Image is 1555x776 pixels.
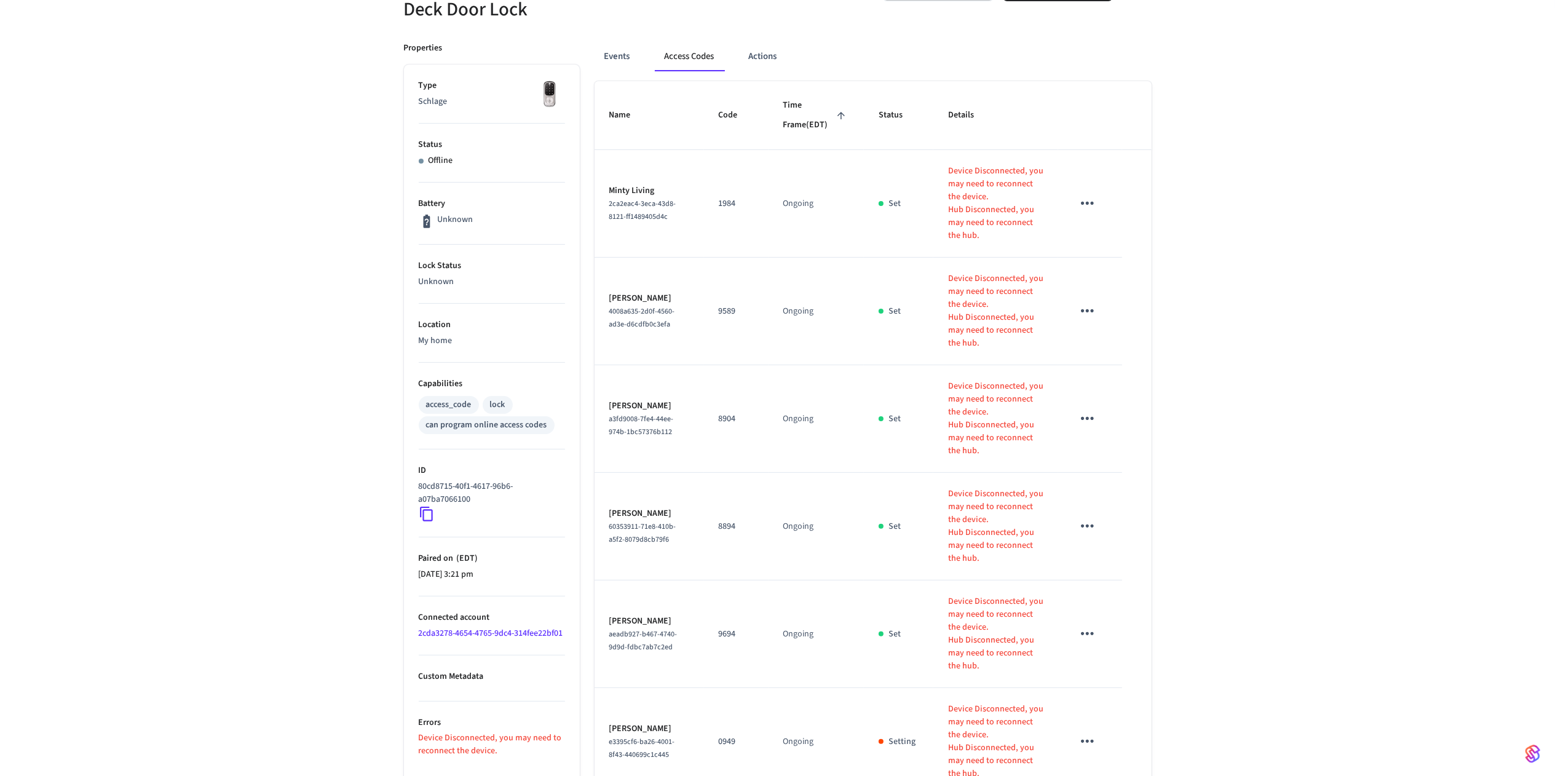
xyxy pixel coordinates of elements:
[595,42,640,71] button: Events
[419,552,565,565] p: Paired on
[719,628,754,641] p: 9694
[769,150,864,258] td: Ongoing
[888,628,901,641] p: Set
[426,398,472,411] div: access_code
[534,79,565,110] img: Yale Assure Touchscreen Wifi Smart Lock, Satin Nickel, Front
[609,737,675,760] span: e3395cf6-ba26-4001-8f43-440699c1c445
[419,716,565,729] p: Errors
[879,106,919,125] span: Status
[948,703,1043,742] p: Device Disconnected, you may need to reconnect the device.
[404,42,443,55] p: Properties
[419,275,565,288] p: Unknown
[419,335,565,347] p: My home
[419,79,565,92] p: Type
[437,213,473,226] p: Unknown
[948,419,1043,457] p: Hub Disconnected, you may need to reconnect the hub.
[719,305,754,318] p: 9589
[769,365,864,473] td: Ongoing
[419,670,565,683] p: Custom Metadata
[719,413,754,426] p: 8904
[419,464,565,477] p: ID
[948,106,990,125] span: Details
[948,488,1043,526] p: Device Disconnected, you may need to reconnect the device.
[419,138,565,151] p: Status
[948,311,1043,350] p: Hub Disconnected, you may need to reconnect the hub.
[609,507,689,520] p: [PERSON_NAME]
[609,521,676,545] span: 60353911-71e8-410b-a5f2-8079d8cb79f6
[609,615,689,628] p: [PERSON_NAME]
[419,480,560,506] p: 80cd8715-40f1-4617-96b6-a07ba7066100
[719,197,754,210] p: 1984
[419,95,565,108] p: Schlage
[609,292,689,305] p: [PERSON_NAME]
[609,199,676,222] span: 2ca2eac4-3eca-43d8-8121-ff1489405d4c
[609,306,675,330] span: 4008a635-2d0f-4560-ad3e-d6cdfb0c3efa
[948,380,1043,419] p: Device Disconnected, you may need to reconnect the device.
[609,184,689,197] p: Minty Living
[609,723,689,735] p: [PERSON_NAME]
[490,398,505,411] div: lock
[948,204,1043,242] p: Hub Disconnected, you may need to reconnect the hub.
[739,42,787,71] button: Actions
[419,732,565,758] p: Device Disconnected, you may need to reconnect the device.
[948,595,1043,634] p: Device Disconnected, you may need to reconnect the device.
[769,580,864,688] td: Ongoing
[769,258,864,365] td: Ongoing
[419,568,565,581] p: [DATE] 3:21 pm
[419,197,565,210] p: Battery
[454,552,478,564] span: ( EDT )
[655,42,724,71] button: Access Codes
[769,473,864,580] td: Ongoing
[419,259,565,272] p: Lock Status
[948,634,1043,673] p: Hub Disconnected, you may need to reconnect the hub.
[426,419,547,432] div: can program online access codes
[888,413,901,426] p: Set
[948,165,1043,204] p: Device Disconnected, you may need to reconnect the device.
[429,154,453,167] p: Offline
[719,735,754,748] p: 0949
[419,611,565,624] p: Connected account
[948,272,1043,311] p: Device Disconnected, you may need to reconnect the device.
[609,106,647,125] span: Name
[888,520,901,533] p: Set
[888,735,916,748] p: Setting
[719,106,754,125] span: Code
[783,96,849,135] span: Time Frame(EDT)
[419,319,565,331] p: Location
[888,197,901,210] p: Set
[719,520,754,533] p: 8894
[595,42,1152,71] div: ant example
[419,378,565,390] p: Capabilities
[609,629,678,652] span: aeadb927-b467-4740-9d9d-fdbc7ab7c2ed
[419,627,563,639] a: 2cda3278-4654-4765-9dc4-314fee22bf01
[609,414,674,437] span: a3fd9008-7fe4-44ee-974b-1bc57376b112
[609,400,689,413] p: [PERSON_NAME]
[948,526,1043,565] p: Hub Disconnected, you may need to reconnect the hub.
[1525,744,1540,764] img: SeamLogoGradient.69752ec5.svg
[888,305,901,318] p: Set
